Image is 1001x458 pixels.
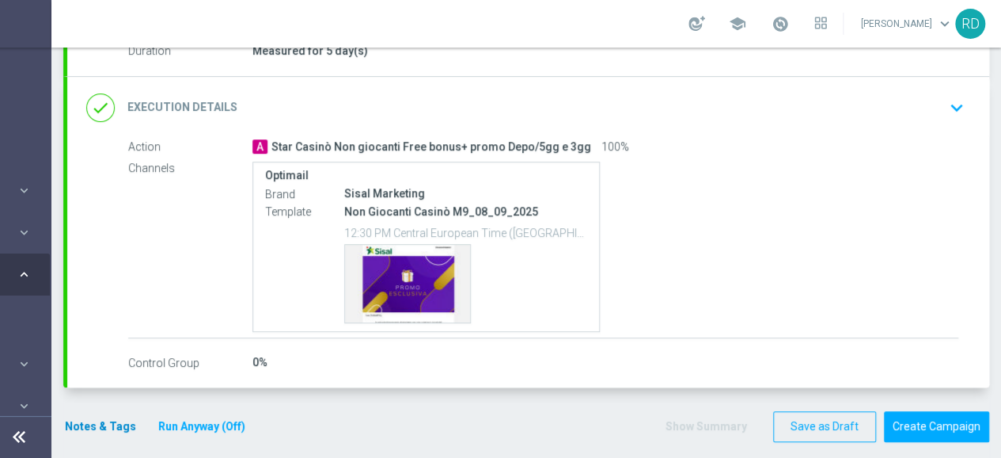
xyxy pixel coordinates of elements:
[128,44,252,59] label: Duration
[344,185,587,201] div: Sisal Marketing
[17,183,32,198] i: keyboard_arrow_right
[265,169,587,182] label: Optimail
[773,411,876,442] button: Save as Draft
[17,225,32,240] i: keyboard_arrow_right
[127,100,237,115] h2: Execution Details
[943,93,970,123] button: keyboard_arrow_down
[128,140,252,155] label: Action
[63,417,138,437] button: Notes & Tags
[265,187,344,201] label: Brand
[265,204,344,219] label: Template
[601,140,629,155] span: 100%
[86,94,115,122] i: done
[128,162,252,176] label: Channels
[936,15,954,32] span: keyboard_arrow_down
[157,417,247,437] button: Run Anyway (Off)
[344,204,587,219] p: Non Giocanti Casinò M9_08_09_2025
[945,96,969,120] i: keyboard_arrow_down
[17,267,32,282] i: keyboard_arrow_right
[729,15,746,32] span: school
[17,357,32,372] i: keyboard_arrow_right
[128,356,252,370] label: Control Group
[884,411,989,442] button: Create Campaign
[271,140,591,155] span: Star Casinò Non giocanti Free bonus+ promo Depo/5gg e 3gg
[955,9,985,39] div: RD
[344,224,587,240] p: 12:30 PM Central European Time (Berlin) (UTC +02:00)
[252,139,267,154] span: A
[859,12,955,36] a: [PERSON_NAME]keyboard_arrow_down
[17,399,32,414] i: keyboard_arrow_right
[252,43,958,59] div: Measured for 5 day(s)
[252,354,958,370] div: 0%
[86,93,970,123] div: done Execution Details keyboard_arrow_down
